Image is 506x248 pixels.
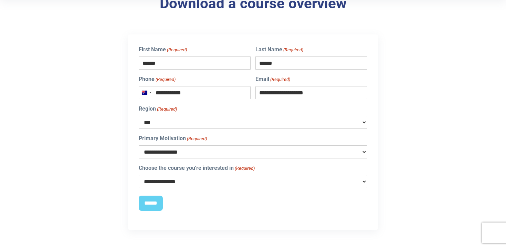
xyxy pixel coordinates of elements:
label: Region [139,105,177,113]
button: Selected country [139,86,154,99]
label: Email [255,75,290,83]
span: (Required) [155,76,176,83]
span: (Required) [157,106,177,113]
span: (Required) [283,46,303,53]
span: (Required) [187,135,207,142]
span: (Required) [167,46,187,53]
label: Last Name [255,45,303,54]
span: (Required) [270,76,290,83]
label: Choose the course you're interested in [139,164,255,172]
span: (Required) [234,165,255,172]
label: First Name [139,45,187,54]
label: Phone [139,75,176,83]
label: Primary Motivation [139,134,207,143]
